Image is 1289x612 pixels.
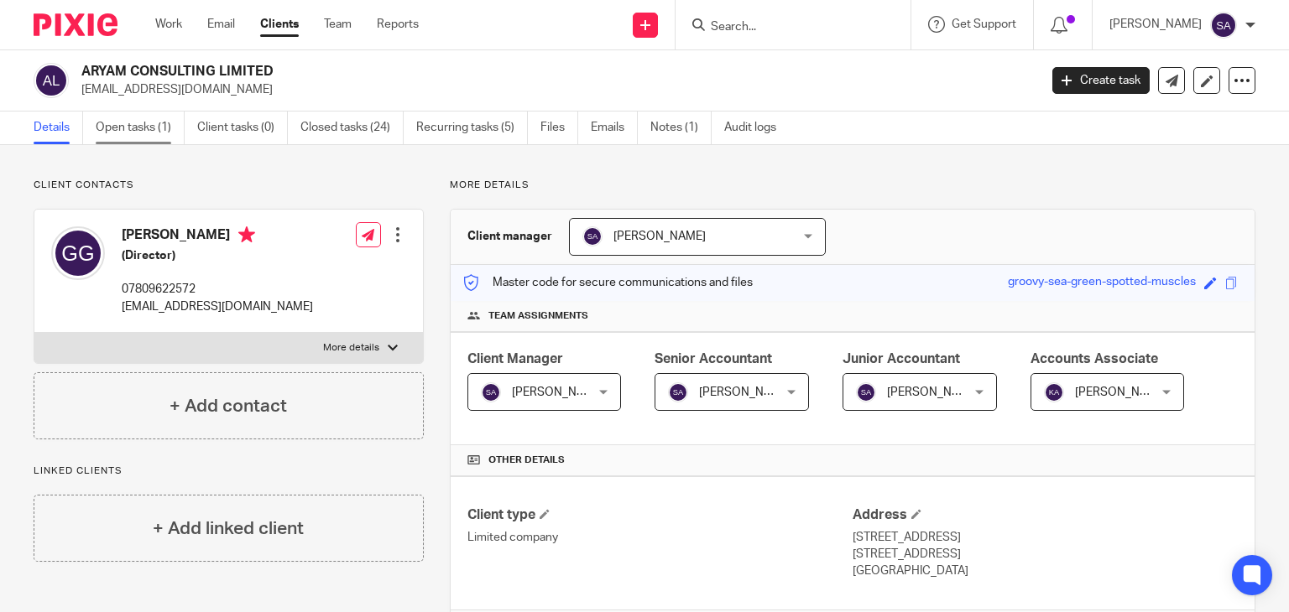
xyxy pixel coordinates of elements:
h4: + Add contact [170,393,287,419]
span: Team assignments [488,309,588,323]
p: [EMAIL_ADDRESS][DOMAIN_NAME] [81,81,1027,98]
a: Notes (1) [650,112,712,144]
span: [PERSON_NAME] [699,386,791,398]
a: Team [324,16,352,33]
span: Client Manager [467,352,563,366]
span: [PERSON_NAME] [887,386,979,398]
p: [STREET_ADDRESS] [853,529,1238,546]
i: Primary [238,226,255,243]
a: Create task [1052,67,1150,94]
a: Work [155,16,182,33]
img: svg%3E [582,226,603,246]
a: Files [540,112,578,144]
h3: Client manager [467,228,552,245]
h5: (Director) [122,247,313,264]
p: Master code for secure communications and files [463,274,753,291]
div: groovy-sea-green-spotted-muscles [1008,273,1196,293]
a: Audit logs [724,112,789,144]
span: Other details [488,454,565,467]
p: [STREET_ADDRESS] [853,546,1238,563]
span: [PERSON_NAME] [512,386,604,398]
a: Reports [377,16,419,33]
h2: ARYAM CONSULTING LIMITED [81,63,838,80]
a: Emails [591,112,638,144]
a: Open tasks (1) [96,112,185,144]
span: Accounts Associate [1031,352,1158,366]
span: Get Support [952,18,1016,30]
span: [PERSON_NAME] [1075,386,1167,398]
a: Closed tasks (24) [300,112,404,144]
img: svg%3E [481,382,501,402]
img: svg%3E [51,226,105,280]
img: svg%3E [1044,382,1064,402]
p: [EMAIL_ADDRESS][DOMAIN_NAME] [122,298,313,315]
span: Senior Accountant [655,352,772,366]
input: Search [709,20,860,35]
p: More details [323,341,379,355]
img: svg%3E [856,382,876,402]
img: svg%3E [34,63,69,98]
a: Recurring tasks (5) [416,112,528,144]
p: Limited company [467,529,853,546]
h4: Client type [467,506,853,524]
p: Linked clients [34,464,424,478]
p: More details [450,179,1255,192]
p: 07809622572 [122,281,313,298]
img: Pixie [34,13,117,36]
a: Client tasks (0) [197,112,288,144]
h4: + Add linked client [153,516,304,542]
h4: [PERSON_NAME] [122,226,313,247]
span: [PERSON_NAME] [613,231,706,242]
p: [GEOGRAPHIC_DATA] [853,563,1238,579]
img: svg%3E [1210,12,1237,39]
span: Junior Accountant [843,352,960,366]
p: [PERSON_NAME] [1109,16,1202,33]
p: Client contacts [34,179,424,192]
a: Email [207,16,235,33]
a: Details [34,112,83,144]
img: svg%3E [668,382,688,402]
a: Clients [260,16,299,33]
h4: Address [853,506,1238,524]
